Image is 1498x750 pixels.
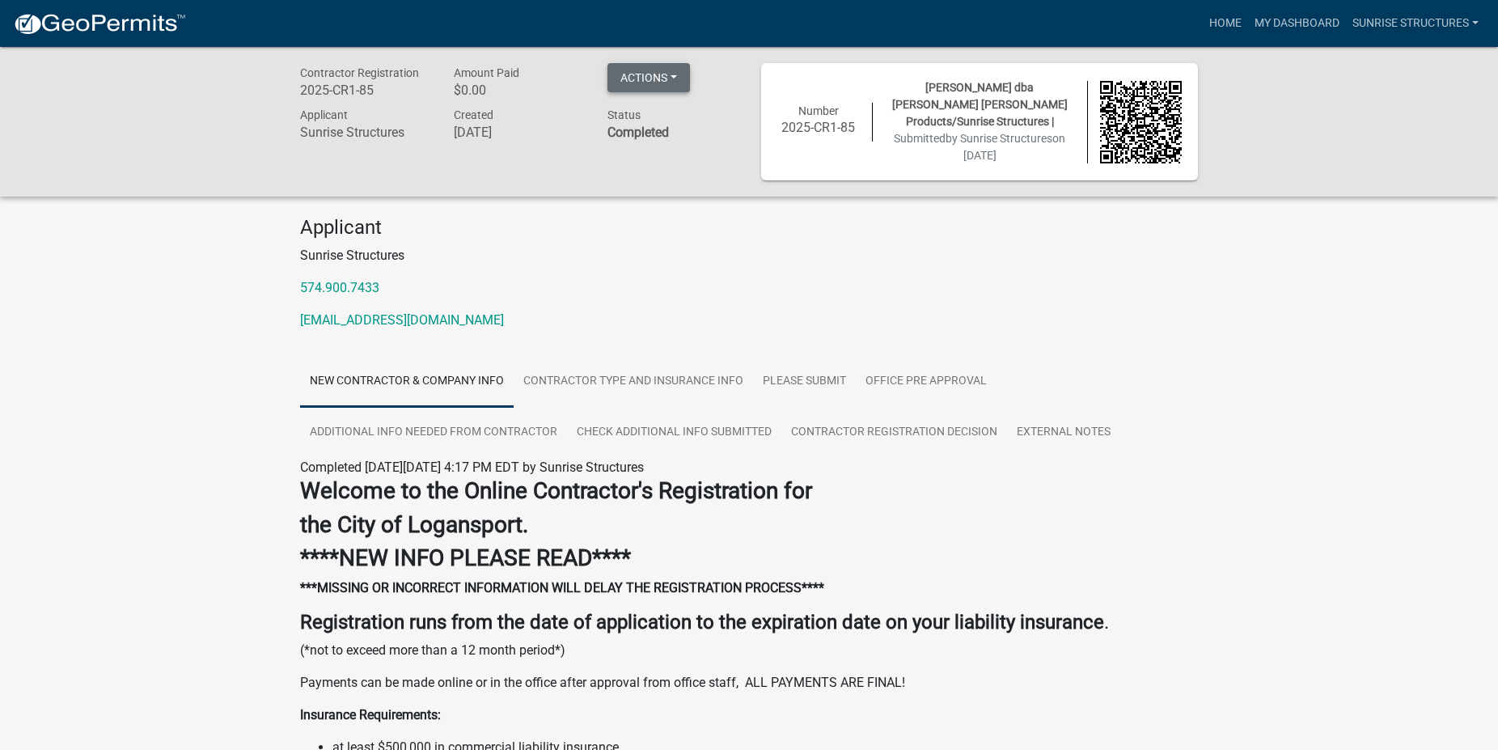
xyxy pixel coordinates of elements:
a: [EMAIL_ADDRESS][DOMAIN_NAME] [300,312,504,328]
h4: Applicant [300,216,1198,239]
a: Contractor Registration Decision [781,407,1007,459]
img: QR code [1100,81,1183,163]
a: Contractor Type and Insurance Info [514,356,753,408]
span: [PERSON_NAME] dba [PERSON_NAME] [PERSON_NAME] Products/Sunrise Structures | [892,81,1068,128]
strong: Insurance Requirements: [300,707,441,722]
a: Office Pre Approval [856,356,997,408]
button: Actions [607,63,690,92]
a: New Contractor & Company Info [300,356,514,408]
a: My Dashboard [1248,8,1346,39]
span: Status [607,108,641,121]
span: Applicant [300,108,348,121]
a: Additional Info needed from Contractor [300,407,567,459]
a: Home [1203,8,1248,39]
strong: Welcome to the Online Contractor's Registration for [300,477,812,504]
span: Amount Paid [454,66,519,79]
span: Number [798,104,839,117]
p: (*not to exceed more than a 12 month period*) [300,641,1198,660]
h4: . [300,611,1198,634]
span: by Sunrise Structures [946,132,1052,145]
a: Check Additional Info Submitted [567,407,781,459]
a: 574.900.7433 [300,280,379,295]
p: Payments can be made online or in the office after approval from office staff, ALL PAYMENTS ARE F... [300,673,1198,693]
span: Created [454,108,493,121]
strong: the City of Logansport. [300,511,528,538]
span: Completed [DATE][DATE] 4:17 PM EDT by Sunrise Structures [300,460,644,475]
h6: 2025-CR1-85 [777,120,860,135]
h6: Sunrise Structures [300,125,430,140]
span: Submitted on [DATE] [894,132,1065,162]
h6: $0.00 [454,83,583,98]
strong: Completed [607,125,669,140]
span: Contractor Registration [300,66,419,79]
h6: [DATE] [454,125,583,140]
a: Sunrise Structures [1346,8,1485,39]
p: Sunrise Structures [300,246,1198,265]
strong: ***MISSING OR INCORRECT INFORMATION WILL DELAY THE REGISTRATION PROCESS**** [300,580,824,595]
h6: 2025-CR1-85 [300,83,430,98]
a: Please Submit [753,356,856,408]
a: External Notes [1007,407,1120,459]
strong: Registration runs from the date of application to the expiration date on your liability insurance [300,611,1104,633]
